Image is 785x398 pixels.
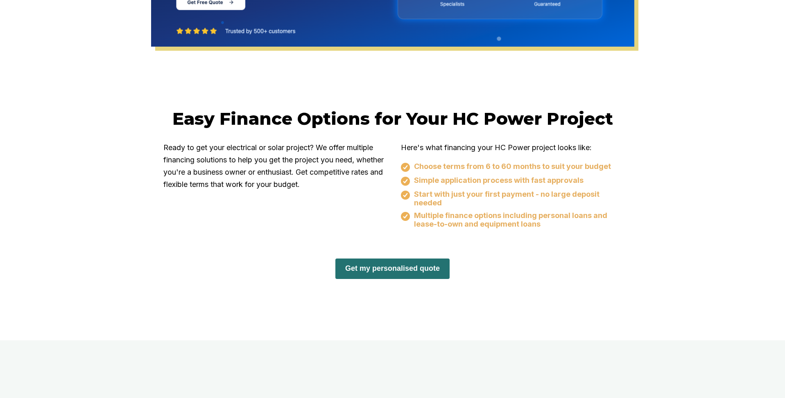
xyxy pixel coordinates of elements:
[401,163,410,172] img: eligibility orange tick
[401,162,622,172] div: Choose terms from 6 to 60 months to suit your budget
[401,176,622,186] div: Simple application process with fast approvals
[401,177,410,186] img: eligibility orange tick
[401,142,622,154] p: Here's what financing your HC Power project looks like:
[401,212,410,221] img: eligibility orange tick
[163,108,622,129] h2: Easy Finance Options for Your HC Power Project
[401,191,410,200] img: eligibility orange tick
[401,190,622,207] div: Start with just your first payment - no large deposit needed
[335,259,450,279] button: Get my personalised quote
[401,211,622,228] div: Multiple finance options including personal loans and lease-to-own and equipment loans
[163,142,385,191] p: Ready to get your electrical or solar project? We offer multiple financing solutions to help you ...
